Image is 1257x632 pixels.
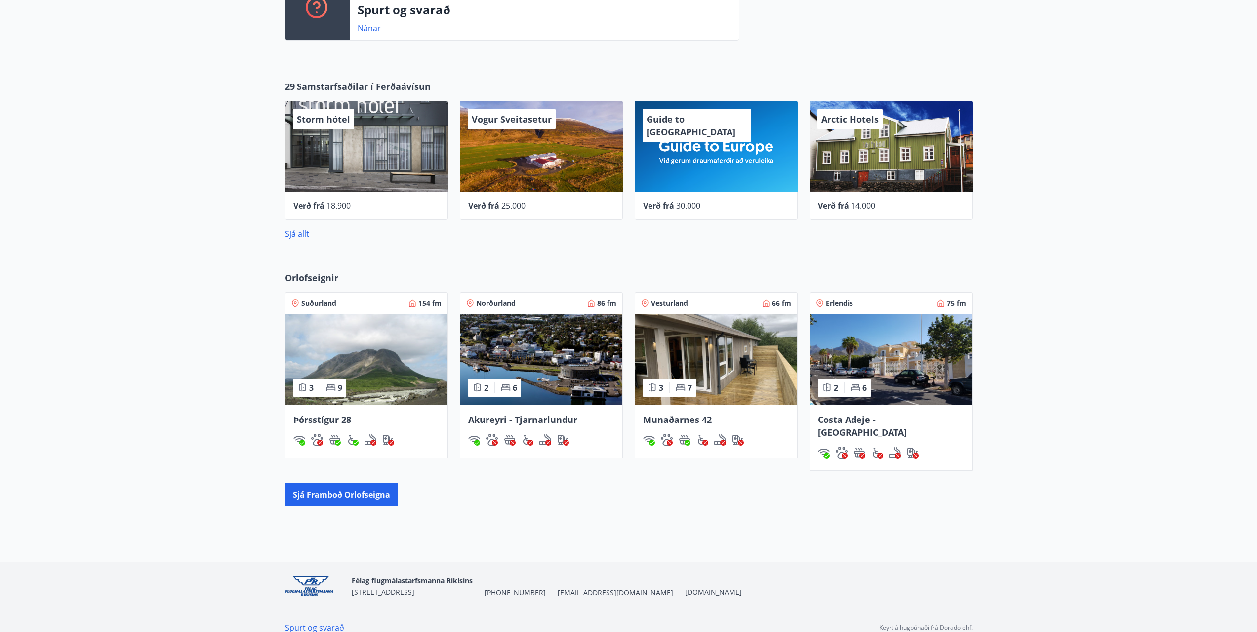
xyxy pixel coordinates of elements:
[468,434,480,446] div: Þráðlaust net
[558,588,673,598] span: [EMAIL_ADDRESS][DOMAIN_NAME]
[539,434,551,446] img: QNIUl6Cv9L9rHgMXwuzGLuiJOj7RKqxk9mBFPqjq.svg
[947,298,966,308] span: 75 fm
[659,382,663,393] span: 3
[468,414,577,425] span: Akureyri - Tjarnarlundur
[326,200,351,211] span: 18.900
[851,200,875,211] span: 14.000
[285,483,398,506] button: Sjá framboð orlofseigna
[889,447,901,459] div: Reykingar / Vape
[647,113,735,138] span: Guide to [GEOGRAPHIC_DATA]
[732,434,744,446] img: nH7E6Gw2rvWFb8XaSdRp44dhkQaj4PJkOoRYItBQ.svg
[460,314,622,405] img: Paella dish
[539,434,551,446] div: Reykingar / Vape
[818,200,849,211] span: Verð frá
[907,447,919,459] div: Hleðslustöð fyrir rafbíla
[679,434,690,446] div: Heitur pottur
[836,447,848,459] img: pxcaIm5dSOV3FS4whs1soiYWTwFQvksT25a9J10C.svg
[365,434,376,446] img: QNIUl6Cv9L9rHgMXwuzGLuiJOj7RKqxk9mBFPqjq.svg
[311,434,323,446] div: Gæludýr
[513,382,517,393] span: 6
[772,298,791,308] span: 66 fm
[862,382,867,393] span: 6
[472,113,552,125] span: Vogur Sveitasetur
[853,447,865,459] div: Heitur pottur
[329,434,341,446] div: Heitur pottur
[557,434,569,446] div: Hleðslustöð fyrir rafbíla
[329,434,341,446] img: h89QDIuHlAdpqTriuIvuEWkTH976fOgBEOOeu1mi.svg
[834,382,838,393] span: 2
[486,434,498,446] img: pxcaIm5dSOV3FS4whs1soiYWTwFQvksT25a9J10C.svg
[297,80,431,93] span: Samstarfsaðilar í Ferðaávísun
[661,434,673,446] img: pxcaIm5dSOV3FS4whs1soiYWTwFQvksT25a9J10C.svg
[285,228,309,239] a: Sjá allt
[285,576,344,597] img: jpzx4QWYf4KKDRVudBx9Jb6iv5jAOT7IkiGygIXa.png
[358,1,731,18] p: Spurt og svarað
[810,314,972,405] img: Paella dish
[285,80,295,93] span: 29
[679,434,690,446] img: h89QDIuHlAdpqTriuIvuEWkTH976fOgBEOOeu1mi.svg
[501,200,526,211] span: 25.000
[557,434,569,446] img: nH7E6Gw2rvWFb8XaSdRp44dhkQaj4PJkOoRYItBQ.svg
[418,298,442,308] span: 154 fm
[476,298,516,308] span: Norðurland
[732,434,744,446] div: Hleðslustöð fyrir rafbíla
[643,434,655,446] div: Þráðlaust net
[597,298,616,308] span: 86 fm
[907,447,919,459] img: nH7E6Gw2rvWFb8XaSdRp44dhkQaj4PJkOoRYItBQ.svg
[635,314,797,405] img: Paella dish
[522,434,533,446] div: Aðgengi fyrir hjólastól
[352,588,414,597] span: [STREET_ADDRESS]
[486,434,498,446] div: Gæludýr
[382,434,394,446] img: nH7E6Gw2rvWFb8XaSdRp44dhkQaj4PJkOoRYItBQ.svg
[352,576,473,585] span: Félag flugmálastarfsmanna Ríkisins
[293,200,324,211] span: Verð frá
[504,434,516,446] div: Heitur pottur
[696,434,708,446] div: Aðgengi fyrir hjólastól
[643,434,655,446] img: HJRyFFsYp6qjeUYhR4dAD8CaCEsnIFYZ05miwXoh.svg
[651,298,688,308] span: Vesturland
[301,298,336,308] span: Suðurland
[297,113,350,125] span: Storm hótel
[468,200,499,211] span: Verð frá
[293,434,305,446] div: Þráðlaust net
[714,434,726,446] div: Reykingar / Vape
[382,434,394,446] div: Hleðslustöð fyrir rafbíla
[347,434,359,446] div: Aðgengi fyrir hjólastól
[661,434,673,446] div: Gæludýr
[293,434,305,446] img: HJRyFFsYp6qjeUYhR4dAD8CaCEsnIFYZ05miwXoh.svg
[871,447,883,459] div: Aðgengi fyrir hjólastól
[826,298,853,308] span: Erlendis
[522,434,533,446] img: 8IYIKVZQyRlUC6HQIIUSdjpPGRncJsz2RzLgWvp4.svg
[818,414,907,438] span: Costa Adeje -[GEOGRAPHIC_DATA]
[821,113,879,125] span: Arctic Hotels
[293,414,351,425] span: Þórsstígur 28
[818,447,830,459] img: HJRyFFsYp6qjeUYhR4dAD8CaCEsnIFYZ05miwXoh.svg
[676,200,700,211] span: 30.000
[836,447,848,459] div: Gæludýr
[484,382,488,393] span: 2
[285,271,338,284] span: Orlofseignir
[853,447,865,459] img: h89QDIuHlAdpqTriuIvuEWkTH976fOgBEOOeu1mi.svg
[688,382,692,393] span: 7
[365,434,376,446] div: Reykingar / Vape
[338,382,342,393] span: 9
[504,434,516,446] img: h89QDIuHlAdpqTriuIvuEWkTH976fOgBEOOeu1mi.svg
[643,200,674,211] span: Verð frá
[485,588,546,598] span: [PHONE_NUMBER]
[685,588,742,597] a: [DOMAIN_NAME]
[643,414,712,425] span: Munaðarnes 42
[309,382,314,393] span: 3
[879,623,973,632] p: Keyrt á hugbúnaði frá Dorado ehf.
[358,23,381,34] a: Nánar
[285,314,447,405] img: Paella dish
[347,434,359,446] img: 8IYIKVZQyRlUC6HQIIUSdjpPGRncJsz2RzLgWvp4.svg
[696,434,708,446] img: 8IYIKVZQyRlUC6HQIIUSdjpPGRncJsz2RzLgWvp4.svg
[468,434,480,446] img: HJRyFFsYp6qjeUYhR4dAD8CaCEsnIFYZ05miwXoh.svg
[818,447,830,459] div: Þráðlaust net
[889,447,901,459] img: QNIUl6Cv9L9rHgMXwuzGLuiJOj7RKqxk9mBFPqjq.svg
[311,434,323,446] img: pxcaIm5dSOV3FS4whs1soiYWTwFQvksT25a9J10C.svg
[871,447,883,459] img: 8IYIKVZQyRlUC6HQIIUSdjpPGRncJsz2RzLgWvp4.svg
[714,434,726,446] img: QNIUl6Cv9L9rHgMXwuzGLuiJOj7RKqxk9mBFPqjq.svg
